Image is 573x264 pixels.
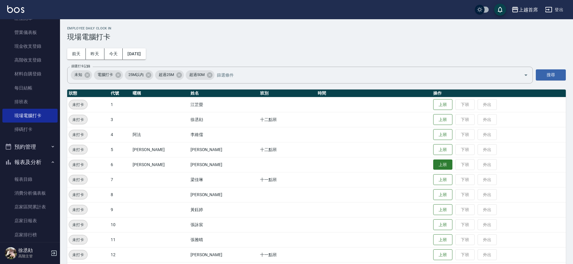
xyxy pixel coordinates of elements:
button: 前天 [67,48,86,59]
button: 上班 [433,234,452,245]
button: 上班 [433,249,452,260]
td: 6 [109,157,131,172]
th: 班別 [259,90,316,97]
label: 篩選打卡記錄 [71,64,90,68]
div: 25M以內 [125,70,154,80]
th: 狀態 [67,90,109,97]
td: 11 [109,232,131,247]
td: 3 [109,112,131,127]
span: 未知 [71,72,86,78]
a: 消費分析儀表板 [2,186,58,200]
a: 報表目錄 [2,172,58,186]
span: 未打卡 [69,147,87,153]
div: 超過50M [186,70,214,80]
h3: 現場電腦打卡 [67,33,566,41]
td: 4 [109,127,131,142]
td: 10 [109,217,131,232]
button: 搜尋 [536,69,566,80]
span: 未打卡 [69,237,87,243]
button: [DATE] [123,48,145,59]
img: Person [5,247,17,259]
span: 未打卡 [69,117,87,123]
button: 預約管理 [2,139,58,155]
td: [PERSON_NAME] [189,157,259,172]
td: 9 [109,202,131,217]
th: 姓名 [189,90,259,97]
td: 張詠宸 [189,217,259,232]
button: 昨天 [86,48,104,59]
span: 超過25M [155,72,178,78]
div: 電腦打卡 [94,70,123,80]
a: 排班表 [2,95,58,109]
span: 未打卡 [69,132,87,138]
button: Open [521,70,531,80]
td: [PERSON_NAME] [131,142,189,157]
div: 超過25M [155,70,184,80]
span: 超過50M [186,72,208,78]
td: [PERSON_NAME] [189,187,259,202]
span: 未打卡 [69,102,87,108]
div: 未知 [71,70,92,80]
td: [PERSON_NAME] [189,142,259,157]
td: 李維儒 [189,127,259,142]
td: 12 [109,247,131,262]
th: 時間 [316,90,432,97]
a: 現場電腦打卡 [2,109,58,123]
button: 上班 [433,99,452,110]
button: 上班 [433,159,452,170]
span: 未打卡 [69,207,87,213]
a: 營業儀表板 [2,26,58,39]
button: 上班 [433,174,452,185]
td: [PERSON_NAME] [131,157,189,172]
td: 十一點班 [259,247,316,262]
td: 5 [109,142,131,157]
h5: 徐丞勛 [18,247,49,253]
button: 登出 [543,4,566,15]
td: 十二點班 [259,142,316,157]
td: 張雅晴 [189,232,259,247]
button: 上班 [433,129,452,140]
span: 未打卡 [69,252,87,258]
button: 上越首席 [509,4,540,16]
button: 上班 [433,219,452,230]
button: 今天 [104,48,123,59]
span: 25M以內 [125,72,147,78]
td: 黃鈺婷 [189,202,259,217]
input: 篩選條件 [215,70,513,80]
button: 上班 [433,189,452,200]
a: 掃碼打卡 [2,123,58,136]
button: 報表及分析 [2,154,58,170]
td: [PERSON_NAME] [189,247,259,262]
p: 高階主管 [18,253,49,259]
td: 十二點班 [259,112,316,127]
div: 上越首席 [519,6,538,14]
button: 上班 [433,204,452,215]
a: 店家區間累計表 [2,200,58,214]
td: 1 [109,97,131,112]
th: 代號 [109,90,131,97]
td: 徐丞勛 [189,112,259,127]
a: 高階收支登錄 [2,53,58,67]
span: 未打卡 [69,177,87,183]
a: 互助日報表 [2,242,58,256]
td: 江芷螢 [189,97,259,112]
a: 每日結帳 [2,81,58,95]
img: Logo [7,5,24,13]
button: 上班 [433,144,452,155]
th: 暱稱 [131,90,189,97]
a: 店家排行榜 [2,228,58,242]
span: 電腦打卡 [94,72,117,78]
span: 未打卡 [69,162,87,168]
td: 阿法 [131,127,189,142]
td: 7 [109,172,131,187]
td: 十一點班 [259,172,316,187]
button: 上班 [433,114,452,125]
a: 店家日報表 [2,214,58,228]
a: 現金收支登錄 [2,39,58,53]
td: 8 [109,187,131,202]
a: 材料自購登錄 [2,67,58,81]
h2: Employee Daily Clock In [67,26,566,30]
th: 操作 [432,90,566,97]
button: save [494,4,506,16]
span: 未打卡 [69,192,87,198]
